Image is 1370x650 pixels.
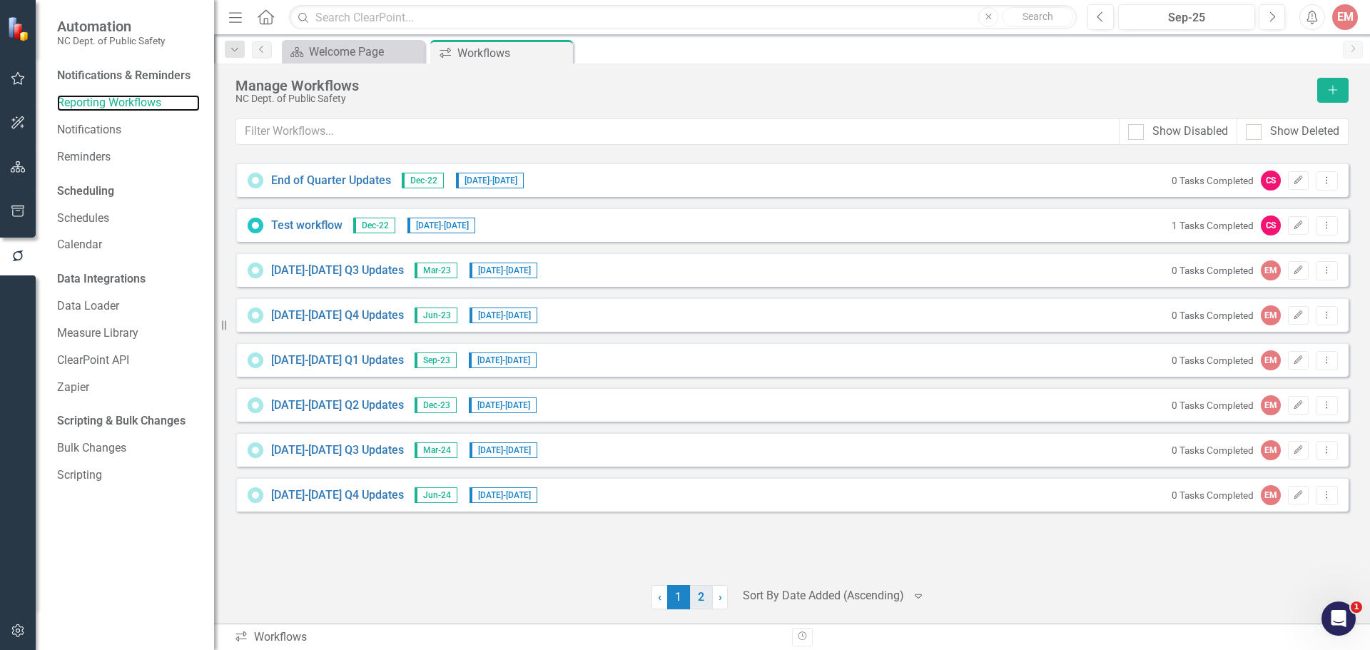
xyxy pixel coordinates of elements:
a: [DATE]-[DATE] Q3 Updates [271,263,404,279]
div: EM [1261,440,1281,460]
a: Welcome Page [285,43,421,61]
div: Notifications & Reminders [57,68,191,84]
div: Manage Workflows [235,78,1310,93]
span: ‹ [658,590,661,604]
span: [DATE] - [DATE] [456,173,524,188]
div: Data Integrations [57,271,146,288]
span: [DATE] - [DATE] [470,263,537,278]
span: [DATE] - [DATE] [469,397,537,413]
a: [DATE]-[DATE] Q1 Updates [271,352,404,369]
a: End of Quarter Updates [271,173,391,189]
button: Sep-25 [1118,4,1255,30]
a: Reminders [57,149,200,166]
span: [DATE] - [DATE] [470,442,537,458]
a: Calendar [57,237,200,253]
a: [DATE]-[DATE] Q3 Updates [271,442,404,459]
span: [DATE] - [DATE] [469,352,537,368]
a: Test workflow [271,218,342,234]
div: EM [1261,395,1281,415]
span: Dec-22 [353,218,395,233]
small: 1 Tasks Completed [1172,220,1254,231]
div: EM [1261,260,1281,280]
a: Schedules [57,210,200,227]
span: Search [1023,11,1053,22]
iframe: Intercom live chat [1321,601,1356,636]
div: Sep-25 [1123,9,1250,26]
span: Automation [57,18,165,35]
a: Measure Library [57,325,200,342]
span: Jun-23 [415,308,457,323]
span: [DATE] - [DATE] [407,218,475,233]
small: 0 Tasks Completed [1172,489,1254,501]
span: [DATE] - [DATE] [470,487,537,503]
div: EM [1261,485,1281,505]
input: Search ClearPoint... [289,5,1077,30]
small: 0 Tasks Completed [1172,310,1254,321]
a: Scripting [57,467,200,484]
div: Scripting & Bulk Changes [57,413,186,430]
span: [DATE] - [DATE] [470,308,537,323]
div: Show Deleted [1270,123,1339,140]
a: ClearPoint API [57,352,200,369]
div: NC Dept. of Public Safety [235,93,1310,104]
span: 1 [667,585,690,609]
input: Filter Workflows... [235,118,1120,145]
small: 0 Tasks Completed [1172,445,1254,456]
a: [DATE]-[DATE] Q2 Updates [271,397,404,414]
span: Dec-23 [415,397,457,413]
div: Workflows [234,629,781,646]
a: Reporting Workflows [57,95,200,111]
a: Notifications [57,122,200,138]
a: Zapier [57,380,200,396]
small: 0 Tasks Completed [1172,400,1254,411]
a: [DATE]-[DATE] Q4 Updates [271,487,404,504]
div: Scheduling [57,183,114,200]
small: 0 Tasks Completed [1172,265,1254,276]
span: › [719,590,722,604]
a: Data Loader [57,298,200,315]
div: EM [1261,305,1281,325]
div: Workflows [457,44,569,62]
span: 1 [1351,601,1362,613]
div: CS [1261,215,1281,235]
span: Sep-23 [415,352,457,368]
span: Dec-22 [402,173,444,188]
img: ClearPoint Strategy [7,16,32,41]
a: [DATE]-[DATE] Q4 Updates [271,308,404,324]
button: Search [1002,7,1073,27]
small: 0 Tasks Completed [1172,175,1254,186]
small: 0 Tasks Completed [1172,355,1254,366]
div: EM [1261,350,1281,370]
span: Jun-24 [415,487,457,503]
button: EM [1332,4,1358,30]
a: 2 [690,585,713,609]
span: Mar-24 [415,442,457,458]
a: Bulk Changes [57,440,200,457]
span: Mar-23 [415,263,457,278]
small: NC Dept. of Public Safety [57,35,165,46]
div: CS [1261,171,1281,191]
div: Welcome Page [309,43,421,61]
div: Show Disabled [1152,123,1228,140]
